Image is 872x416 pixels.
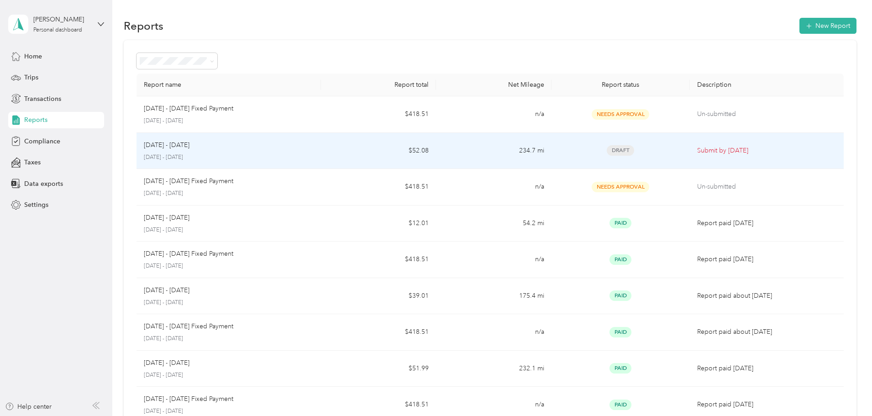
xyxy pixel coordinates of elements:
p: Report paid [DATE] [697,218,836,228]
p: [DATE] - [DATE] [144,140,189,150]
p: [DATE] - [DATE] [144,213,189,223]
th: Report name [137,74,321,96]
td: n/a [436,314,551,351]
span: Needs Approval [592,109,649,120]
button: New Report [799,18,856,34]
span: Trips [24,73,38,82]
p: Report paid about [DATE] [697,291,836,301]
td: $52.08 [321,133,436,169]
p: [DATE] - [DATE] Fixed Payment [144,321,233,332]
p: [DATE] - [DATE] [144,371,314,379]
span: Reports [24,115,47,125]
p: [DATE] - [DATE] [144,153,314,162]
span: Paid [609,290,631,301]
span: Settings [24,200,48,210]
h1: Reports [124,21,163,31]
p: [DATE] - [DATE] Fixed Payment [144,394,233,404]
iframe: Everlance-gr Chat Button Frame [821,365,872,416]
div: [PERSON_NAME] [33,15,90,24]
td: n/a [436,242,551,278]
p: [DATE] - [DATE] [144,285,189,295]
td: 175.4 mi [436,278,551,315]
p: Report paid [DATE] [697,254,836,264]
p: [DATE] - [DATE] [144,358,189,368]
button: Help center [5,402,52,411]
span: Needs Approval [592,182,649,192]
p: [DATE] - [DATE] Fixed Payment [144,249,233,259]
td: 232.1 mi [436,351,551,387]
td: $418.51 [321,314,436,351]
span: Paid [609,327,631,337]
span: Transactions [24,94,61,104]
span: Paid [609,218,631,228]
p: Un-submitted [697,182,836,192]
span: Paid [609,363,631,374]
p: [DATE] - [DATE] Fixed Payment [144,176,233,186]
span: Draft [607,145,634,156]
p: [DATE] - [DATE] [144,190,314,198]
span: Taxes [24,158,41,167]
td: n/a [436,169,551,205]
span: Paid [609,254,631,265]
td: $418.51 [321,96,436,133]
p: [DATE] - [DATE] [144,226,314,234]
td: 54.2 mi [436,205,551,242]
p: Report paid [DATE] [697,400,836,410]
p: [DATE] - [DATE] [144,407,314,416]
span: Compliance [24,137,60,146]
p: [DATE] - [DATE] [144,117,314,125]
p: Un-submitted [697,109,836,119]
th: Report total [321,74,436,96]
p: Report paid [DATE] [697,363,836,374]
td: $418.51 [321,169,436,205]
td: $39.01 [321,278,436,315]
p: [DATE] - [DATE] [144,262,314,270]
td: $12.01 [321,205,436,242]
td: 234.7 mi [436,133,551,169]
span: Paid [609,400,631,410]
p: Submit by [DATE] [697,146,836,156]
span: Home [24,52,42,61]
td: n/a [436,96,551,133]
th: Description [690,74,844,96]
p: [DATE] - [DATE] [144,299,314,307]
p: Report paid about [DATE] [697,327,836,337]
th: Net Mileage [436,74,551,96]
div: Personal dashboard [33,27,82,33]
div: Report status [559,81,683,89]
td: $51.99 [321,351,436,387]
span: Data exports [24,179,63,189]
p: [DATE] - [DATE] Fixed Payment [144,104,233,114]
p: [DATE] - [DATE] [144,335,314,343]
td: $418.51 [321,242,436,278]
